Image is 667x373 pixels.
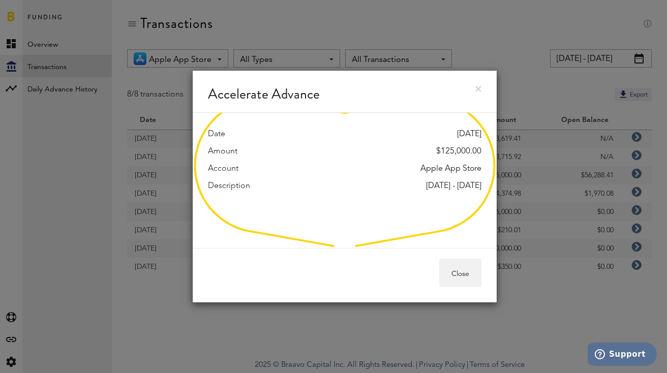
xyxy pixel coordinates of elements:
[208,128,225,140] label: Date
[420,163,481,175] div: Apple App Store
[426,180,481,192] div: [DATE] - [DATE]
[193,71,497,113] div: Accelerate Advance
[457,128,481,140] div: [DATE]
[436,145,481,158] div: $125,000.00
[208,180,250,192] label: Description
[208,145,237,158] label: Amount
[208,163,238,175] label: Account
[588,343,657,368] iframe: Opens a widget where you can find more information
[439,259,481,287] button: Close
